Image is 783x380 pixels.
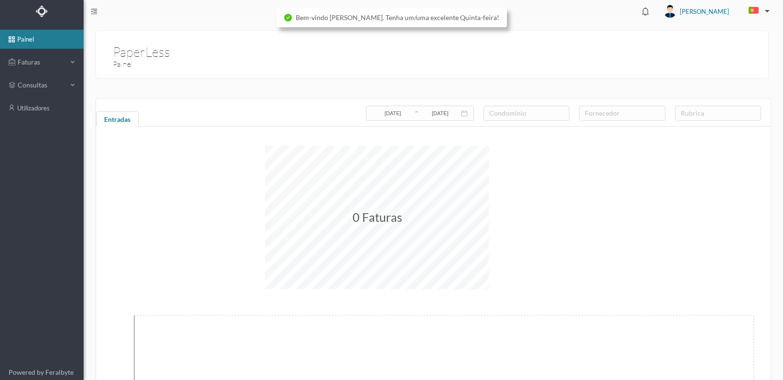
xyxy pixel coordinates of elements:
div: fornecedor [585,109,655,118]
div: Entradas [96,111,139,130]
span: consultas [18,80,65,90]
img: user_titan3.af2715ee.jpg [664,5,676,18]
i: icon: menu-fold [91,8,97,15]
span: Faturas [15,57,68,67]
i: icon: bell [639,5,652,18]
h3: Painel [113,58,437,70]
span: Bem-vindo [PERSON_NAME]. Tenha um/uma excelente Quinta-feira! [296,13,499,22]
i: icon: check-circle [284,14,292,22]
div: rubrica [681,109,751,118]
input: Data final [419,108,461,119]
i: icon: calendar [461,110,468,117]
button: PT [741,3,773,19]
span: 0 Faturas [353,210,402,224]
img: Logo [36,5,48,17]
h1: PaperLess [113,42,170,45]
input: Data inicial [372,108,414,119]
div: condomínio [489,109,559,118]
